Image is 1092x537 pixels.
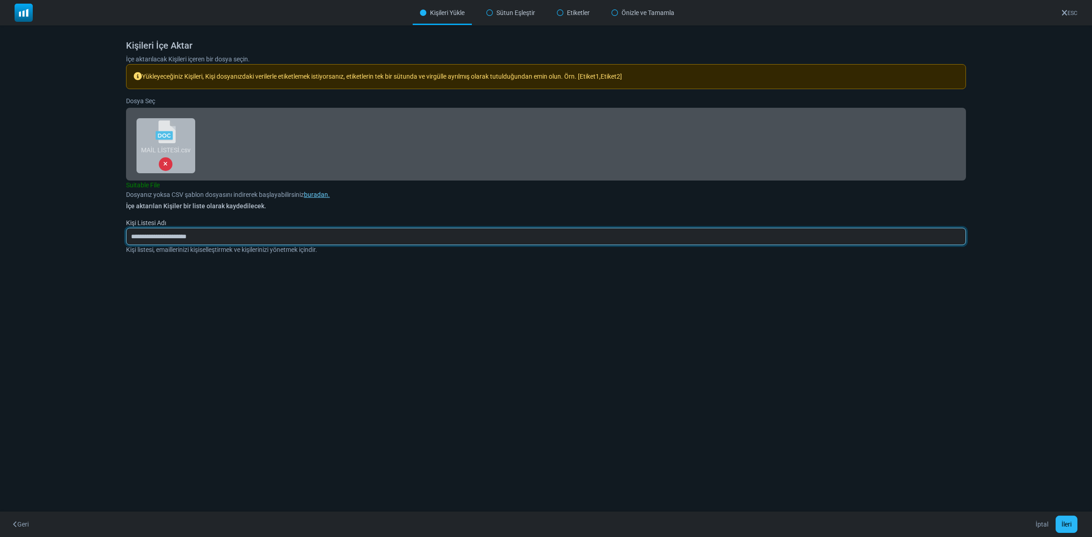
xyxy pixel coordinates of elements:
div: Remove File [159,157,172,171]
button: Geri [7,516,35,533]
img: mailsoftly_icon_blue_white.svg [15,4,33,22]
div: Kişileri Yükle [413,1,472,25]
a: ESC [1062,10,1077,16]
label: Dosya Seç [126,96,155,106]
a: buradan. [304,191,330,198]
div: Yükleyeceğiniz Kişileri, Kişi dosyanızdaki verilerle etiketlemek istiyorsanız, etiketlerin tek bi... [126,64,966,89]
a: İptal [1030,516,1054,533]
img: doc.png [154,120,177,143]
p: İçe aktarılacak Kişileri içeren bir dosya seçin. [126,55,966,64]
div: Önizle ve Tamamla [604,1,682,25]
span: Suitable File [126,181,160,189]
p: Kişi listesi, emaillerinizi kişiselleştirmek ve kişilerinizi yönetmek içindir. [126,245,966,255]
h5: Kişileri İçe Aktar [126,40,966,51]
div: MAİL LİSTESİ.csv [139,143,193,157]
label: İçe aktarılan Kişiler bir liste olarak kaydedilecek. [126,201,266,211]
p: Dosyanız yoksa CSV şablon dosyasını indirerek başlayabilirsiniz [126,190,966,200]
label: Kişi Listesi Adı [126,218,166,228]
div: Etiketler [550,1,597,25]
div: Sütun Eşleştir [479,1,542,25]
button: İleri [1056,516,1077,533]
